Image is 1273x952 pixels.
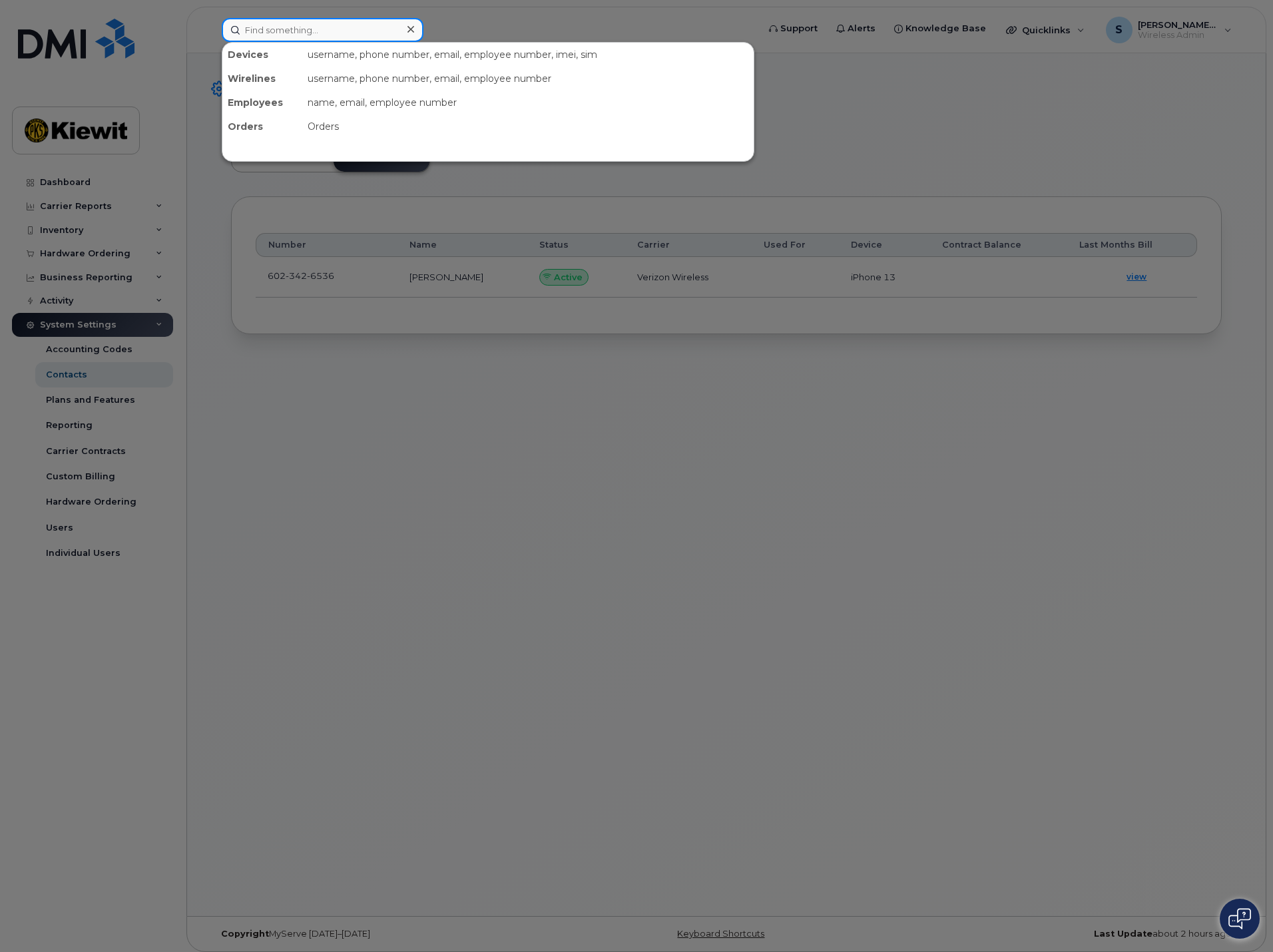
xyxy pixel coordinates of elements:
img: Open chat [1228,908,1251,929]
div: Orders [222,115,302,138]
div: Orders [302,115,754,138]
div: Employees [222,91,302,115]
div: Wirelines [222,67,302,91]
div: name, email, employee number [302,91,754,115]
div: username, phone number, email, employee number [302,67,754,91]
div: username, phone number, email, employee number, imei, sim [302,43,754,67]
div: Devices [222,43,302,67]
